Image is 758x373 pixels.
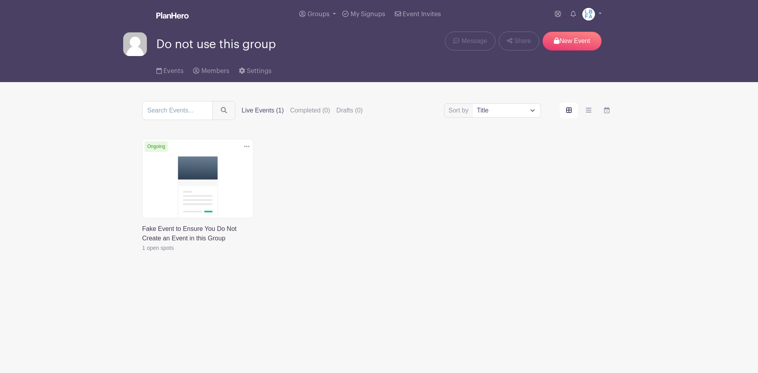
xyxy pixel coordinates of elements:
img: logo_white-6c42ec7e38ccf1d336a20a19083b03d10ae64f83f12c07503d8b9e83406b4c7d.svg [156,12,189,19]
span: Do not use this group [156,38,276,51]
label: Sort by [448,106,471,115]
div: filters [242,106,369,115]
a: Settings [239,57,272,82]
span: Share [514,36,531,46]
span: My Signups [351,11,385,17]
span: Event Invites [403,11,441,17]
a: Share [499,32,539,51]
span: Message [462,36,487,46]
div: order and view [560,103,616,118]
span: Events [163,68,184,74]
span: Groups [308,11,330,17]
a: Events [156,57,184,82]
span: Settings [247,68,272,74]
input: Search Events... [142,101,213,120]
a: Message [445,32,495,51]
img: default-ce2991bfa6775e67f084385cd625a349d9dcbb7a52a09fb2fda1e96e2d18dcdb.png [123,32,147,56]
label: Live Events (1) [242,106,284,115]
span: Members [201,68,229,74]
p: New Event [542,32,602,51]
label: Drafts (0) [336,106,363,115]
a: Members [193,57,229,82]
img: LBFArev.png [582,8,595,21]
label: Completed (0) [290,106,330,115]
